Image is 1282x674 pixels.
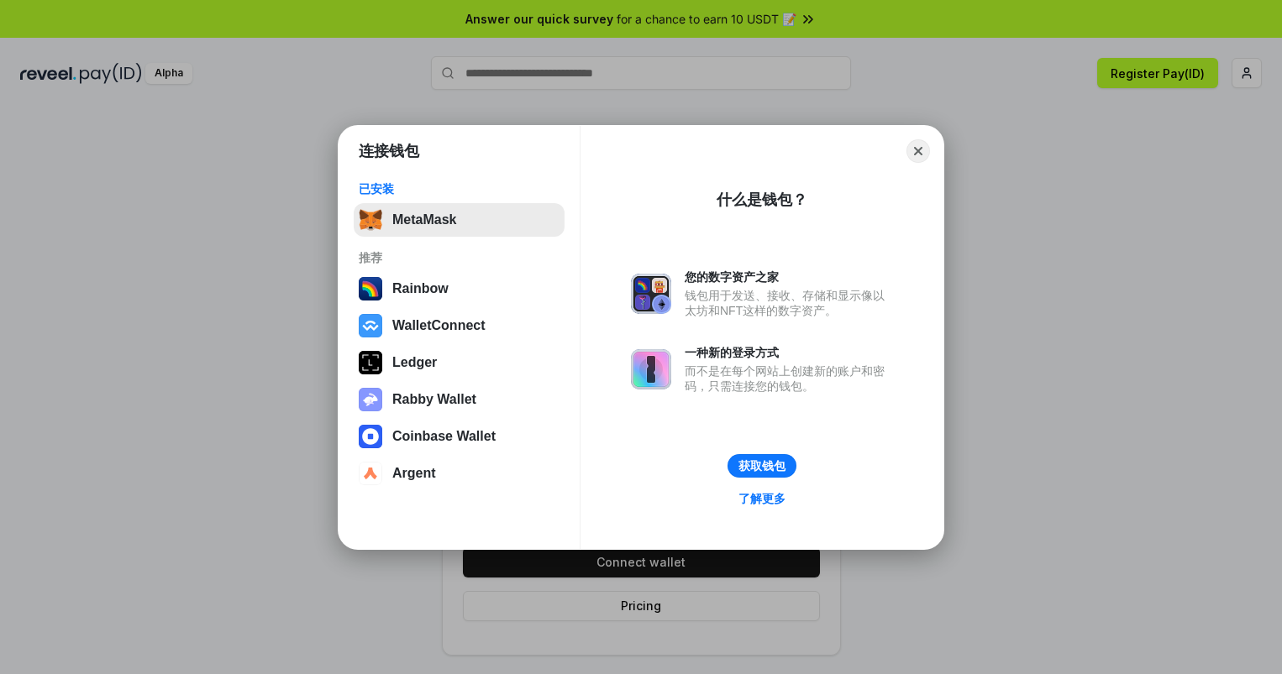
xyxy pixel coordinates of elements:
div: 一种新的登录方式 [685,345,893,360]
img: svg+xml,%3Csvg%20width%3D%2228%22%20height%3D%2228%22%20viewBox%3D%220%200%2028%2028%22%20fill%3D... [359,314,382,337]
div: WalletConnect [392,318,486,333]
button: Ledger [354,346,565,379]
img: svg+xml,%3Csvg%20xmlns%3D%22http%3A%2F%2Fwww.w3.org%2F2000%2Fsvg%22%20fill%3D%22none%22%20viewBox... [631,349,671,389]
div: Coinbase Wallet [392,429,496,444]
div: 已安装 [359,181,560,196]
button: Rainbow [354,272,565,306]
div: 获取钱包 [738,458,785,473]
div: Rabby Wallet [392,392,476,407]
img: svg+xml,%3Csvg%20xmlns%3D%22http%3A%2F%2Fwww.w3.org%2F2000%2Fsvg%22%20fill%3D%22none%22%20viewBox... [359,388,382,411]
div: Rainbow [392,281,449,296]
div: Ledger [392,355,437,370]
div: 推荐 [359,250,560,265]
h1: 连接钱包 [359,141,419,161]
button: 获取钱包 [728,454,796,478]
img: svg+xml,%3Csvg%20width%3D%2228%22%20height%3D%2228%22%20viewBox%3D%220%200%2028%2028%22%20fill%3D... [359,425,382,448]
div: 而不是在每个网站上创建新的账户和密码，只需连接您的钱包。 [685,363,893,394]
div: 什么是钱包？ [717,190,807,210]
a: 了解更多 [728,488,796,509]
img: svg+xml,%3Csvg%20xmlns%3D%22http%3A%2F%2Fwww.w3.org%2F2000%2Fsvg%22%20fill%3D%22none%22%20viewBox... [631,274,671,314]
div: 钱包用于发送、接收、存储和显示像以太坊和NFT这样的数字资产。 [685,288,893,318]
img: svg+xml,%3Csvg%20fill%3D%22none%22%20height%3D%2233%22%20viewBox%3D%220%200%2035%2033%22%20width%... [359,208,382,232]
img: svg+xml,%3Csvg%20width%3D%22120%22%20height%3D%22120%22%20viewBox%3D%220%200%20120%20120%22%20fil... [359,277,382,300]
div: Argent [392,466,436,481]
img: svg+xml,%3Csvg%20xmlns%3D%22http%3A%2F%2Fwww.w3.org%2F2000%2Fsvg%22%20width%3D%2228%22%20height%3... [359,351,382,374]
button: MetaMask [354,203,565,237]
div: 您的数字资产之家 [685,269,893,285]
button: Close [906,139,930,163]
img: svg+xml,%3Csvg%20width%3D%2228%22%20height%3D%2228%22%20viewBox%3D%220%200%2028%2028%22%20fill%3D... [359,462,382,485]
button: Coinbase Wallet [354,420,565,453]
button: Rabby Wallet [354,383,565,416]
div: 了解更多 [738,491,785,506]
button: Argent [354,457,565,490]
div: MetaMask [392,212,456,227]
button: WalletConnect [354,309,565,342]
